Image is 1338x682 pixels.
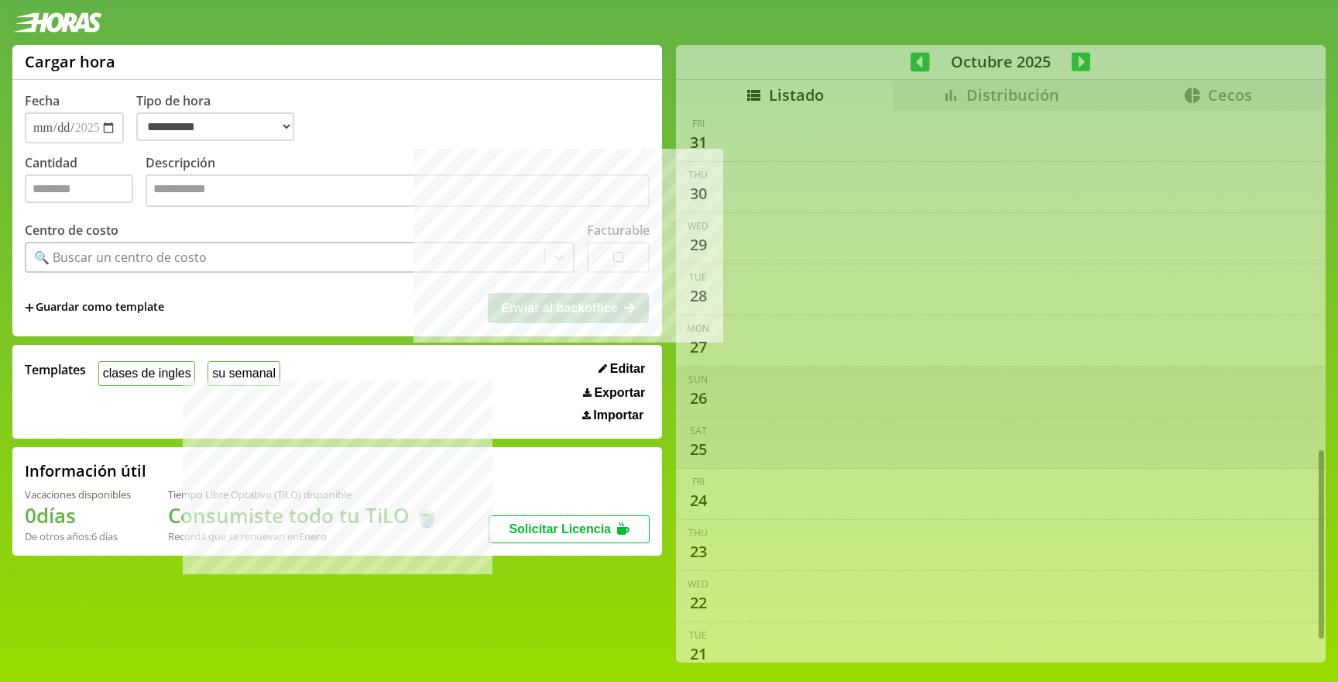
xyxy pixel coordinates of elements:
label: Centro de costo [25,222,118,239]
label: Tipo de hora [136,92,307,143]
select: Tipo de hora [136,112,294,141]
label: Cantidad [25,154,146,211]
h2: Información útil [25,460,146,481]
span: +Guardar como template [25,299,164,316]
button: Editar [594,361,650,377]
h1: 0 días [25,501,131,529]
span: Importar [593,408,643,422]
div: Vacaciones disponibles [25,487,131,501]
label: Facturable [587,222,650,239]
button: su semanal [208,361,280,385]
div: 🔍 Buscar un centro de costo [34,249,207,266]
button: clases de ingles [98,361,195,385]
label: Descripción [146,154,650,211]
label: Fecha [25,92,60,109]
h1: Cargar hora [25,51,115,72]
b: Enero [299,529,327,543]
span: Editar [610,362,645,376]
input: Cantidad [25,174,133,203]
button: Exportar [578,385,650,401]
img: logotipo [12,12,102,33]
h1: Consumiste todo tu TiLO 🍵 [168,501,439,529]
span: Exportar [594,386,645,400]
div: Recordá que se renuevan en [168,529,439,543]
button: Solicitar Licencia [489,515,650,543]
textarea: Descripción [146,174,650,207]
div: Tiempo Libre Optativo (TiLO) disponible [168,487,439,501]
span: + [25,299,34,316]
span: Solicitar Licencia [509,522,611,536]
span: Templates [25,361,86,378]
div: De otros años: 6 días [25,529,131,543]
